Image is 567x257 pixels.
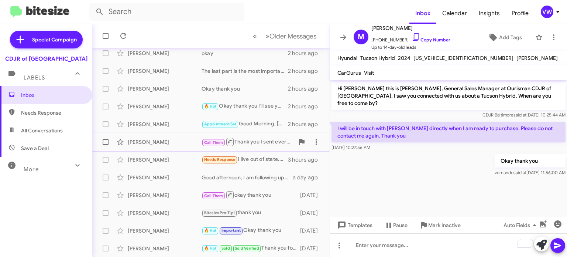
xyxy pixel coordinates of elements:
[10,31,83,48] a: Special Campaign
[513,112,526,118] span: said at
[204,246,217,251] span: 🔥 Hot
[409,3,436,24] a: Inbox
[21,127,63,134] span: All Conversations
[378,219,413,232] button: Pause
[202,120,288,128] div: Good Morning, [PERSON_NAME]. Thank you for your inquiry. Are you available to stop by either [DAT...
[202,85,288,92] div: Okay thank you
[473,3,506,24] a: Insights
[293,174,324,181] div: a day ago
[337,70,361,76] span: CarGurus
[5,55,87,62] div: CDJR of [GEOGRAPHIC_DATA]
[358,31,364,43] span: M
[202,155,288,164] div: I live out of state. I was looking for a price quote as the local dealership was still a little h...
[398,55,410,61] span: 2024
[204,228,217,233] span: 🔥 Hot
[371,33,450,44] span: [PHONE_NUMBER]
[202,226,300,235] div: Okay thank you
[204,157,236,162] span: Needs Response
[436,3,473,24] a: Calendar
[506,3,535,24] a: Profile
[269,32,316,40] span: Older Messages
[21,145,49,152] span: Save a Deal
[288,50,324,57] div: 2 hours ago
[202,67,288,75] div: The last part is the most important!! When you get here, don't forget to ask for Dr. V.
[202,174,293,181] div: Good afternoon, I am following up with Sky in regards to your application.
[128,209,202,217] div: [PERSON_NAME]
[21,91,84,99] span: Inbox
[128,121,202,128] div: [PERSON_NAME]
[128,156,202,163] div: [PERSON_NAME]
[24,166,39,173] span: More
[331,122,566,142] p: I will be in touch with [PERSON_NAME] directly when I am ready to purchase. Please do not contact...
[300,209,324,217] div: [DATE]
[428,219,461,232] span: Mark Inactive
[202,102,288,111] div: Okay thank you I'll see you [DATE]
[393,219,408,232] span: Pause
[513,170,526,175] span: said at
[495,154,566,168] p: Okay thank you
[535,6,559,18] button: vw
[495,170,566,175] span: vernando [DATE] 11:56:00 AM
[360,55,395,61] span: Tucson Hybrid
[413,55,513,61] span: [US_VEHICLE_IDENTIFICATION_NUMBER]
[202,50,288,57] div: okay
[221,228,241,233] span: Important
[128,50,202,57] div: [PERSON_NAME]
[202,244,300,253] div: Thank you for your purchase
[128,138,202,146] div: [PERSON_NAME]
[128,245,202,252] div: [PERSON_NAME]
[235,246,259,251] span: Sold Verified
[288,156,324,163] div: 3 hours ago
[265,31,269,41] span: »
[204,210,235,215] span: Bitesize Pro-Tip!
[128,174,202,181] div: [PERSON_NAME]
[24,74,45,81] span: Labels
[204,193,223,198] span: Call Them
[331,82,566,110] p: Hi [PERSON_NAME] this is [PERSON_NAME], General Sales Manager at Ourisman CDJR of [GEOGRAPHIC_DAT...
[499,31,522,44] span: Add Tags
[32,36,77,43] span: Special Campaign
[288,85,324,92] div: 2 hours ago
[249,28,321,44] nav: Page navigation example
[300,245,324,252] div: [DATE]
[330,219,378,232] button: Templates
[331,145,370,150] span: [DATE] 10:27:56 AM
[204,140,223,145] span: Call Them
[413,219,467,232] button: Mark Inactive
[128,192,202,199] div: [PERSON_NAME]
[204,122,237,126] span: Appointment Set
[504,219,539,232] span: Auto Fields
[202,137,294,146] div: Thank you I sent everything to you
[202,209,300,217] div: thank you
[371,24,450,33] span: [PERSON_NAME]
[128,67,202,75] div: [PERSON_NAME]
[330,233,567,257] div: To enrich screen reader interactions, please activate Accessibility in Grammarly extension settings
[412,37,450,43] a: Copy Number
[300,227,324,234] div: [DATE]
[21,109,84,116] span: Needs Response
[364,70,374,76] span: Visit
[337,55,357,61] span: Hyundai
[288,67,324,75] div: 2 hours ago
[89,3,244,21] input: Search
[128,103,202,110] div: [PERSON_NAME]
[336,219,372,232] span: Templates
[371,44,450,51] span: Up to 14-day-old leads
[477,31,532,44] button: Add Tags
[541,6,553,18] div: vw
[498,219,545,232] button: Auto Fields
[288,121,324,128] div: 2 hours ago
[204,104,217,109] span: 🔥 Hot
[248,28,261,44] button: Previous
[300,192,324,199] div: [DATE]
[128,227,202,234] div: [PERSON_NAME]
[261,28,321,44] button: Next
[253,31,257,41] span: «
[288,103,324,110] div: 2 hours ago
[482,112,566,118] span: CDJR Baltimore [DATE] 10:25:44 AM
[128,85,202,92] div: [PERSON_NAME]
